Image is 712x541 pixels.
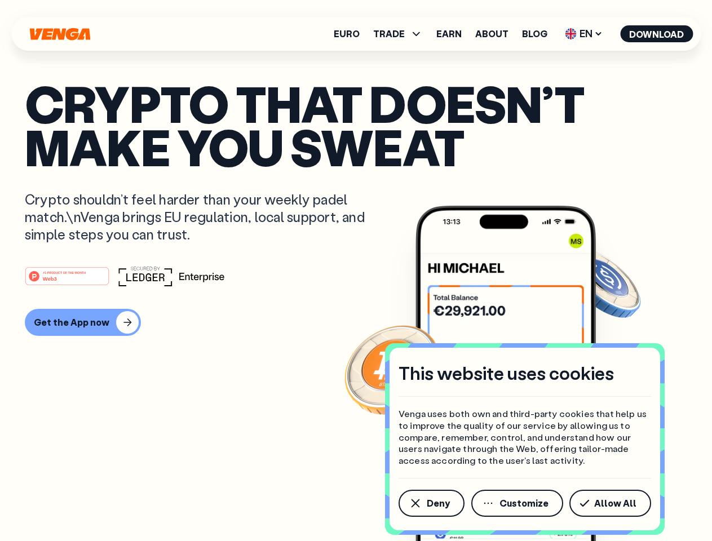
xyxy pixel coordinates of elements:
img: USDC coin [562,242,643,323]
button: Download [620,25,693,42]
a: Blog [522,29,547,38]
a: About [475,29,508,38]
span: Customize [499,499,549,508]
tspan: #1 PRODUCT OF THE MONTH [43,270,86,274]
h4: This website uses cookies [399,361,614,385]
a: #1 PRODUCT OF THE MONTHWeb3 [25,273,109,288]
p: Crypto that doesn’t make you sweat [25,82,687,168]
button: Allow All [569,490,651,517]
div: Get the App now [34,317,109,328]
a: Earn [436,29,462,38]
button: Get the App now [25,309,141,336]
span: EN [561,25,607,43]
button: Deny [399,490,465,517]
span: TRADE [373,27,423,41]
button: Customize [471,490,563,517]
tspan: Web3 [43,275,57,281]
svg: Home [28,28,91,41]
a: Get the App now [25,309,687,336]
a: Euro [334,29,360,38]
span: TRADE [373,29,405,38]
p: Venga uses both own and third-party cookies that help us to improve the quality of our service by... [399,408,651,467]
p: Crypto shouldn’t feel harder than your weekly padel match.\nVenga brings EU regulation, local sup... [25,190,381,243]
span: Deny [427,499,450,508]
img: Bitcoin [342,318,444,420]
img: flag-uk [565,28,576,39]
span: Allow All [594,499,636,508]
